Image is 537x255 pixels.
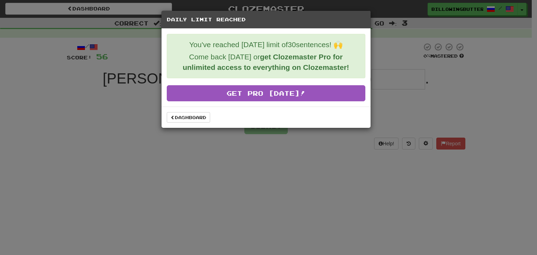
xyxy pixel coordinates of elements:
a: Dashboard [167,112,210,123]
a: Get Pro [DATE]! [167,85,365,101]
h5: Daily Limit Reached [167,16,365,23]
p: Come back [DATE] or [172,52,360,73]
p: You've reached [DATE] limit of 30 sentences! 🙌 [172,39,360,50]
strong: get Clozemaster Pro for unlimited access to everything on Clozemaster! [182,53,349,71]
